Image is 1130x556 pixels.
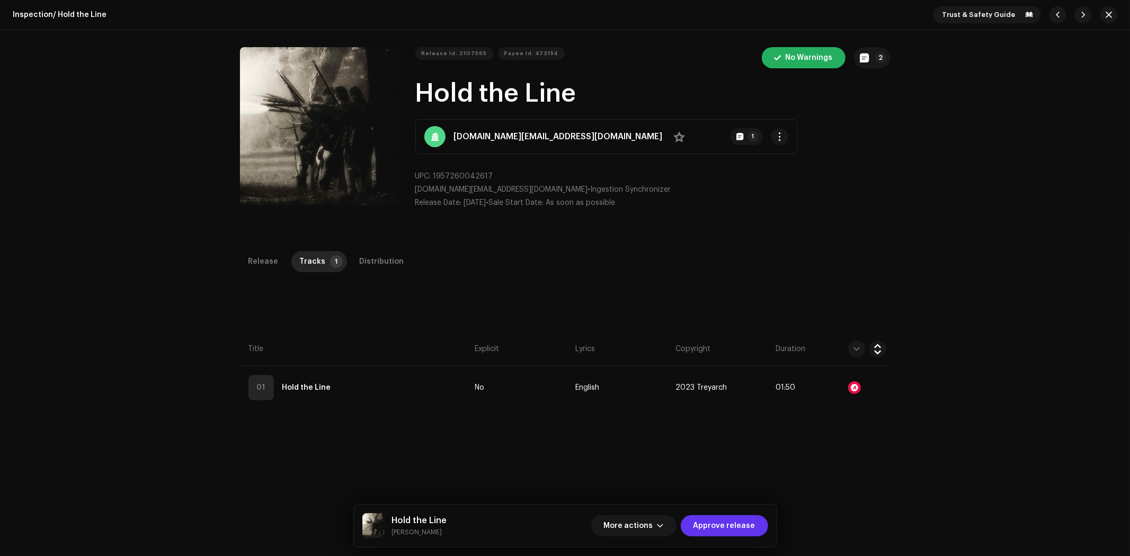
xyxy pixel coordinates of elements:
[330,255,343,268] p-badge: 1
[392,527,447,537] small: Hold the Line
[731,128,763,145] button: 1
[693,515,755,536] span: Approve release
[248,344,264,354] span: Title
[360,251,404,272] div: Distribution
[575,344,595,354] span: Lyrics
[776,384,796,391] span: 01:50
[282,377,331,398] strong: Hold the Line
[415,199,462,207] span: Release Date:
[748,131,759,142] p-badge: 1
[248,375,274,400] div: 01
[415,186,588,193] span: [DOMAIN_NAME][EMAIL_ADDRESS][DOMAIN_NAME]
[475,384,485,392] span: No
[415,184,891,195] p: •
[546,199,616,207] span: As soon as possible
[248,251,279,272] div: Release
[415,199,489,207] span: •
[591,186,671,193] span: Ingestion Synchronizer
[489,199,544,207] span: Sale Start Date:
[604,515,653,536] span: More actions
[454,130,663,143] strong: [DOMAIN_NAME][EMAIL_ADDRESS][DOMAIN_NAME]
[504,43,558,64] span: Payee Id: 473154
[681,515,768,536] button: Approve release
[415,173,431,180] span: UPC:
[300,251,326,272] div: Tracks
[475,344,500,354] span: Explicit
[415,47,494,60] button: Release Id: 2107565
[464,199,486,207] span: [DATE]
[575,384,599,392] span: English
[675,384,727,392] span: 2023 Treyarch
[675,344,710,354] span: Copyright
[591,515,677,536] button: More actions
[415,77,891,111] h1: Hold the Line
[498,47,565,60] button: Payee Id: 473154
[433,173,493,180] span: 1957260042617
[854,47,891,68] button: 2
[776,344,806,354] span: Duration
[876,52,886,63] p-badge: 2
[362,513,388,539] img: 74e85a4d-b3e6-4139-bb95-d95c0cfb8ebb
[392,514,447,527] h5: Hold the Line
[422,43,487,64] span: Release Id: 2107565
